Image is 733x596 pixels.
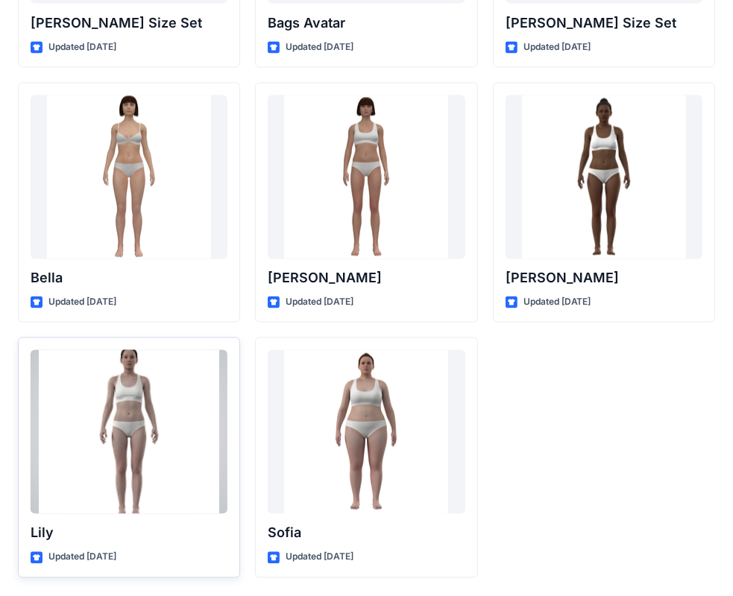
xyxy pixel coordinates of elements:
p: Bags Avatar [268,13,465,34]
p: Updated [DATE] [48,39,116,55]
p: Updated [DATE] [523,39,591,55]
p: Updated [DATE] [286,550,353,565]
a: Sofia [268,350,465,514]
p: Lily [31,523,227,544]
p: [PERSON_NAME] [506,268,702,289]
a: Gabrielle [506,95,702,259]
a: Lily [31,350,227,514]
p: Sofia [268,523,465,544]
p: Updated [DATE] [523,295,591,311]
p: Updated [DATE] [48,295,116,311]
p: Updated [DATE] [286,295,353,311]
p: [PERSON_NAME] [268,268,465,289]
p: Updated [DATE] [48,550,116,565]
a: Emma [268,95,465,259]
p: [PERSON_NAME] Size Set [506,13,702,34]
a: Bella [31,95,227,259]
p: Updated [DATE] [286,39,353,55]
p: Bella [31,268,227,289]
p: [PERSON_NAME] Size Set [31,13,227,34]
